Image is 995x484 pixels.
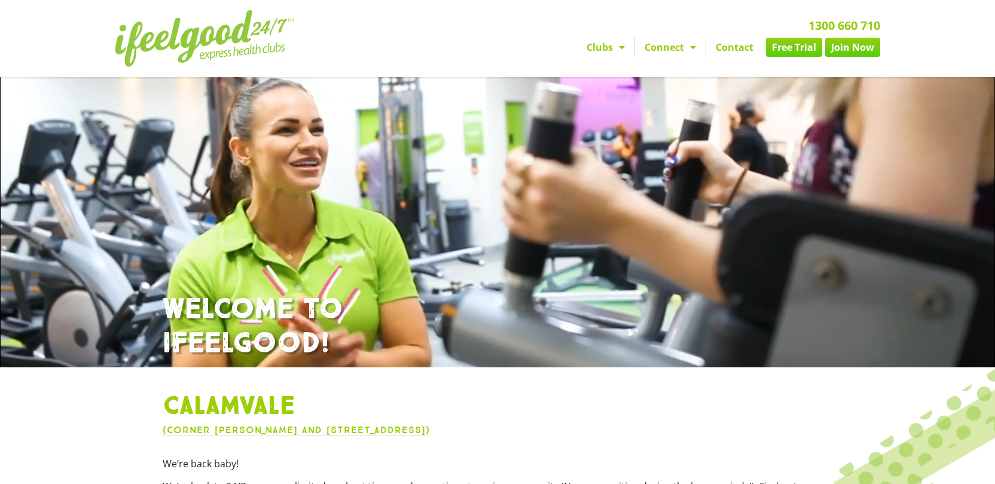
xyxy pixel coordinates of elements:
p: We’re back baby! [163,456,832,471]
h1: Calamvale [163,391,832,422]
a: Free Trial [766,38,822,57]
a: Join Now [825,38,880,57]
h1: WELCOME TO IFEELGOOD! [163,293,832,361]
nav: Menu [387,38,880,57]
a: Clubs [577,38,634,57]
a: Connect [635,38,706,57]
a: (Corner [PERSON_NAME] and [STREET_ADDRESS]) [163,424,430,436]
a: Contact [706,38,763,57]
a: 1300 660 710 [808,17,880,34]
